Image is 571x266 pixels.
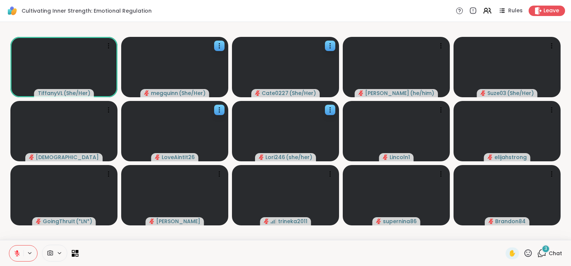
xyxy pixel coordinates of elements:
span: audio-muted [264,219,269,224]
span: audio-muted [358,91,364,96]
span: audio-muted [29,155,34,160]
span: Cate0227 [262,89,288,97]
span: audio-muted [376,219,381,224]
span: audio-muted [488,155,493,160]
span: audio-muted [383,155,388,160]
span: audio-muted [259,155,264,160]
span: audio-muted [149,219,155,224]
span: ( She/Her ) [289,89,316,97]
span: audio-muted [144,91,149,96]
span: Lori246 [265,153,285,161]
span: megquinn [151,89,178,97]
span: Brandon84 [495,218,526,225]
span: 3 [545,246,547,252]
span: ( he/him ) [410,89,434,97]
span: trineka2011 [278,218,307,225]
span: Cultivating Inner Strength: Emotional Regulation [22,7,152,15]
span: audio-muted [488,219,494,224]
span: Rules [508,7,523,15]
span: elijahstrong [494,153,527,161]
span: LoveAintIt26 [162,153,195,161]
span: GoingThruIt [43,218,75,225]
span: [DEMOGRAPHIC_DATA] [36,153,99,161]
span: [PERSON_NAME] [365,89,409,97]
span: Chat [549,250,562,257]
span: Leave [543,7,559,15]
span: audio-muted [255,91,260,96]
span: ( She/Her ) [507,89,534,97]
span: supernina86 [383,218,417,225]
span: ✋ [509,249,516,258]
span: [PERSON_NAME] [156,218,200,225]
span: ( She/Her ) [179,89,206,97]
span: ( She/Her ) [64,89,90,97]
span: audio-muted [481,91,486,96]
span: audio-muted [36,219,41,224]
span: audio-muted [155,155,160,160]
span: TiffanyVL [38,89,63,97]
span: Suze03 [487,89,506,97]
img: ShareWell Logomark [6,4,19,17]
span: ( she/her ) [286,153,312,161]
span: Lincoln1 [390,153,410,161]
